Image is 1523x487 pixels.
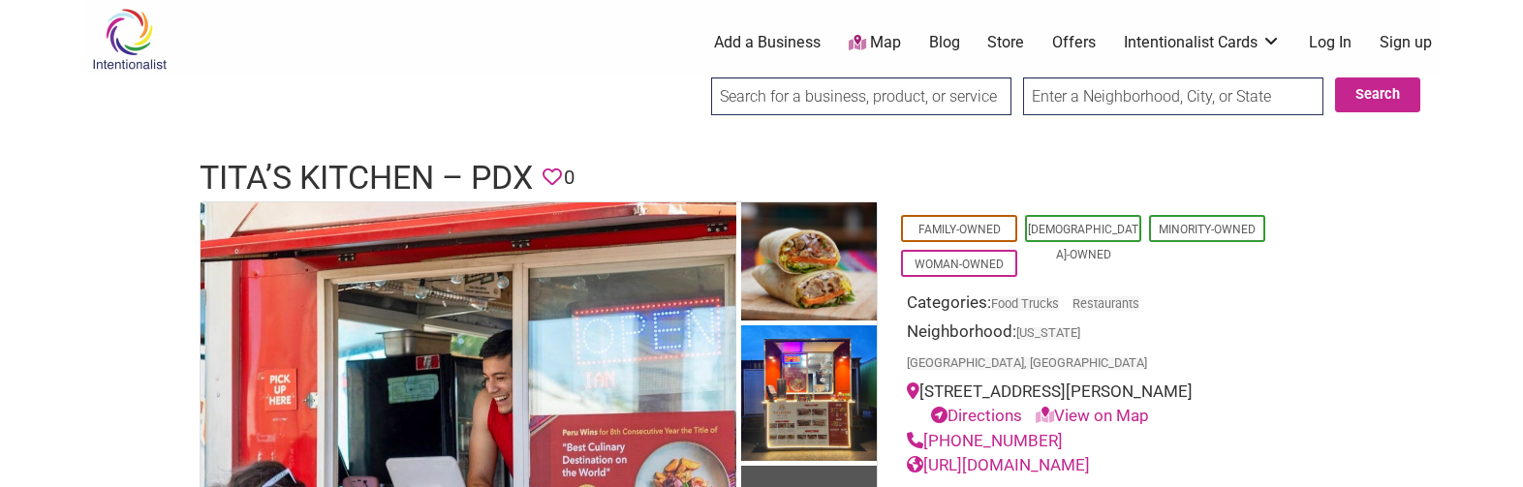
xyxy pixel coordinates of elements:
a: [DEMOGRAPHIC_DATA]-Owned [1028,223,1138,261]
button: Search [1335,77,1420,112]
a: Minority-Owned [1159,223,1256,236]
span: 0 [564,163,575,193]
a: Sign up [1380,32,1432,53]
img: Intentionalist [83,8,175,71]
a: View on Map [1036,406,1149,425]
div: [STREET_ADDRESS][PERSON_NAME] [907,380,1275,429]
h1: Tita’s Kitchen – PDX [200,155,533,201]
div: Neighborhood: [907,320,1275,380]
a: Food Trucks [991,296,1059,311]
a: Map [849,32,901,54]
a: Log In [1309,32,1352,53]
div: Categories: [907,290,1275,320]
a: Directions [931,406,1022,425]
input: Search for a business, product, or service [711,77,1011,115]
a: Store [987,32,1024,53]
span: [GEOGRAPHIC_DATA], [GEOGRAPHIC_DATA] [907,357,1147,370]
a: Intentionalist Cards [1124,32,1281,53]
a: Family-Owned [918,223,1001,236]
a: [URL][DOMAIN_NAME] [907,455,1090,474]
input: Enter a Neighborhood, City, or State [1023,77,1323,115]
a: Offers [1052,32,1096,53]
span: [US_STATE] [1016,327,1080,340]
a: Woman-Owned [915,258,1004,271]
a: Add a Business [714,32,821,53]
a: Blog [929,32,960,53]
a: Restaurants [1072,296,1139,311]
a: [PHONE_NUMBER] [907,431,1063,450]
